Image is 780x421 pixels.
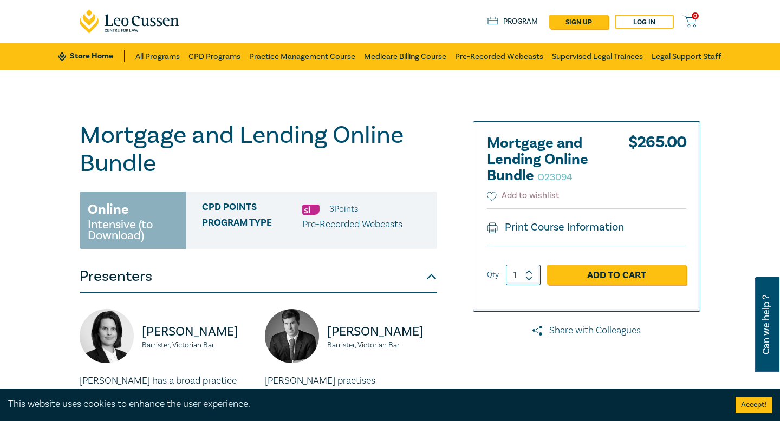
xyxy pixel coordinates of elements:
li: 3 Point s [329,202,358,216]
small: Barrister, Victorian Bar [327,341,437,349]
h3: Online [88,200,129,219]
a: Share with Colleagues [473,324,700,338]
a: sign up [549,15,608,29]
span: 0 [692,12,699,19]
a: Pre-Recorded Webcasts [455,43,543,70]
img: Substantive Law [302,205,320,215]
button: Add to wishlist [487,189,559,202]
h2: Mortgage and Lending Online Bundle [487,135,606,184]
small: Barrister, Victorian Bar [142,341,252,349]
img: https://s3.ap-southeast-2.amazonaws.com/leo-cussen-store-production-content/Contacts/Kalia%20Layc... [80,309,134,363]
p: [PERSON_NAME] [327,323,437,340]
a: Add to Cart [547,265,686,285]
a: Log in [615,15,674,29]
a: Legal Support Staff [652,43,721,70]
a: Print Course Information [487,220,624,234]
label: Qty [487,269,499,281]
p: Pre-Recorded Webcasts [302,218,402,232]
span: CPD Points [202,202,302,216]
img: https://s3.ap-southeast-2.amazonaws.com/leo-cussen-store-production-content/Contacts/Dan%20Coombe... [265,309,319,363]
a: Store Home [58,50,124,62]
a: Practice Management Course [249,43,355,70]
input: 1 [506,265,541,285]
a: All Programs [135,43,180,70]
small: O23094 [537,171,573,183]
a: Program [487,16,538,28]
span: Can we help ? [761,284,771,366]
p: [PERSON_NAME] has a broad practice that includes commercial law, public law and criminal law. [80,374,252,416]
div: $ 265.00 [628,135,686,189]
span: Program type [202,218,302,232]
small: Intensive (to Download) [88,219,178,241]
button: Accept cookies [736,397,772,413]
a: Supervised Legal Trainees [552,43,643,70]
div: This website uses cookies to enhance the user experience. [8,397,719,411]
h1: Mortgage and Lending Online Bundle [80,121,437,177]
button: Presenters [80,260,437,293]
a: Medicare Billing Course [364,43,446,70]
a: CPD Programs [188,43,240,70]
p: [PERSON_NAME] [142,323,252,340]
